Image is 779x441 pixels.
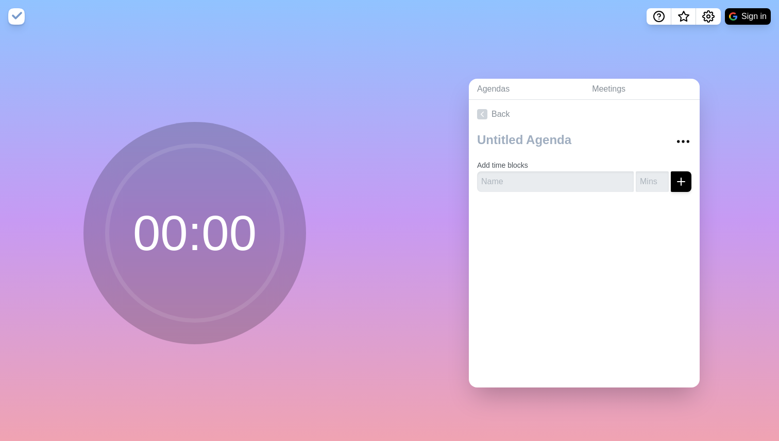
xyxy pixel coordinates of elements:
a: Back [469,100,700,129]
a: Agendas [469,79,584,100]
button: Settings [696,8,721,25]
button: What’s new [671,8,696,25]
img: google logo [729,12,737,21]
button: More [673,131,693,152]
img: timeblocks logo [8,8,25,25]
button: Help [647,8,671,25]
input: Mins [636,171,669,192]
input: Name [477,171,634,192]
label: Add time blocks [477,161,528,169]
button: Sign in [725,8,771,25]
a: Meetings [584,79,700,100]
